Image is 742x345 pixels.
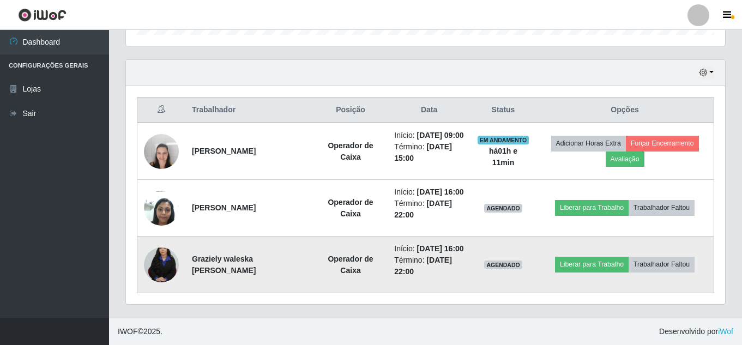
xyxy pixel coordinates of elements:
button: Adicionar Horas Extra [551,136,626,151]
strong: Operador de Caixa [328,255,373,275]
button: Avaliação [606,152,644,167]
li: Término: [394,255,464,277]
img: 1678454090194.jpeg [144,185,179,231]
img: 1728318910753.jpeg [144,239,179,291]
a: iWof [718,327,733,336]
li: Início: [394,243,464,255]
strong: [PERSON_NAME] [192,203,256,212]
time: [DATE] 16:00 [417,187,464,196]
img: 1655230904853.jpeg [144,128,179,174]
strong: Operador de Caixa [328,141,373,161]
th: Opções [536,98,714,123]
button: Trabalhador Faltou [629,200,695,215]
li: Término: [394,198,464,221]
button: Liberar para Trabalho [555,257,629,272]
li: Término: [394,141,464,164]
span: © 2025 . [118,326,162,337]
button: Liberar para Trabalho [555,200,629,215]
span: AGENDADO [484,261,522,269]
strong: Graziely waleska [PERSON_NAME] [192,255,256,275]
img: CoreUI Logo [18,8,67,22]
li: Início: [394,130,464,141]
span: AGENDADO [484,204,522,213]
button: Forçar Encerramento [626,136,699,151]
th: Posição [313,98,388,123]
li: Início: [394,186,464,198]
button: Trabalhador Faltou [629,257,695,272]
th: Trabalhador [185,98,313,123]
strong: Operador de Caixa [328,198,373,218]
span: Desenvolvido por [659,326,733,337]
time: [DATE] 09:00 [417,131,464,140]
span: EM ANDAMENTO [478,136,529,144]
th: Status [470,98,536,123]
th: Data [388,98,470,123]
span: IWOF [118,327,138,336]
strong: [PERSON_NAME] [192,147,256,155]
strong: há 01 h e 11 min [489,147,517,167]
time: [DATE] 16:00 [417,244,464,253]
